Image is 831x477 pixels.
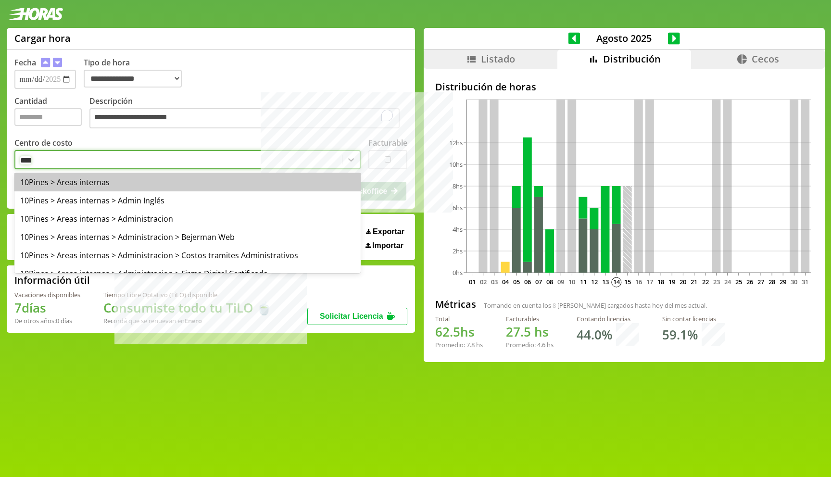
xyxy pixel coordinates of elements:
[502,277,509,286] text: 04
[89,96,407,131] label: Descripción
[662,326,698,343] h1: 59.1 %
[713,277,719,286] text: 23
[14,246,361,264] div: 10Pines > Areas internas > Administracion > Costos tramites Administrativos
[752,52,779,65] span: Cecos
[14,316,80,325] div: De otros años: 0 días
[680,277,686,286] text: 20
[14,96,89,131] label: Cantidad
[506,323,554,340] h1: hs
[14,228,361,246] div: 10Pines > Areas internas > Administracion > Bejerman Web
[535,277,542,286] text: 07
[8,8,63,20] img: logotipo
[481,52,515,65] span: Listado
[537,340,545,349] span: 4.6
[802,277,808,286] text: 31
[702,277,708,286] text: 22
[453,225,463,234] tspan: 4hs
[646,277,653,286] text: 17
[453,182,463,190] tspan: 8hs
[602,277,608,286] text: 13
[14,299,80,316] h1: 7 días
[14,264,361,283] div: 10Pines > Areas internas > Administracion > Firma Digital Certificada
[466,340,475,349] span: 7.8
[613,277,620,286] text: 14
[577,314,639,323] div: Contando licencias
[363,227,407,237] button: Exportar
[307,308,407,325] button: Solicitar Licencia
[435,314,483,323] div: Total
[435,80,813,93] h2: Distribución de horas
[468,277,475,286] text: 01
[453,268,463,277] tspan: 0hs
[449,138,463,147] tspan: 12hs
[103,299,272,316] h1: Consumiste todo tu TiLO 🍵
[14,108,82,126] input: Cantidad
[14,32,71,45] h1: Cargar hora
[553,301,556,310] span: 8
[491,277,497,286] text: 03
[14,210,361,228] div: 10Pines > Areas internas > Administracion
[735,277,742,286] text: 25
[14,57,36,68] label: Fecha
[657,277,664,286] text: 18
[89,108,400,128] textarea: To enrich screen reader interactions, please activate Accessibility in Grammarly extension settings
[435,298,476,311] h2: Métricas
[506,323,531,340] span: 27.5
[372,241,403,250] span: Importar
[506,340,554,349] div: Promedio: hs
[577,326,612,343] h1: 44.0 %
[506,314,554,323] div: Facturables
[591,277,597,286] text: 12
[662,314,725,323] div: Sin contar licencias
[780,277,786,286] text: 29
[624,277,630,286] text: 15
[14,173,361,191] div: 10Pines > Areas internas
[453,203,463,212] tspan: 6hs
[453,247,463,255] tspan: 2hs
[14,138,73,148] label: Centro de costo
[14,290,80,299] div: Vacaciones disponibles
[14,274,90,287] h2: Información útil
[580,32,668,45] span: Agosto 2025
[84,70,182,88] select: Tipo de hora
[557,277,564,286] text: 09
[435,323,483,340] h1: hs
[524,277,531,286] text: 06
[435,323,460,340] span: 62.5
[568,277,575,286] text: 10
[546,277,553,286] text: 08
[103,316,272,325] div: Recordá que se renuevan en
[479,277,486,286] text: 02
[320,312,383,320] span: Solicitar Licencia
[746,277,753,286] text: 26
[691,277,697,286] text: 21
[513,277,519,286] text: 05
[635,277,642,286] text: 16
[768,277,775,286] text: 28
[435,340,483,349] div: Promedio: hs
[668,277,675,286] text: 19
[14,191,361,210] div: 10Pines > Areas internas > Admin Inglés
[373,227,404,236] span: Exportar
[185,316,202,325] b: Enero
[791,277,797,286] text: 30
[449,160,463,169] tspan: 10hs
[368,138,407,148] label: Facturable
[103,290,272,299] div: Tiempo Libre Optativo (TiLO) disponible
[724,277,731,286] text: 24
[603,52,661,65] span: Distribución
[579,277,586,286] text: 11
[84,57,189,89] label: Tipo de hora
[484,301,707,310] span: Tomando en cuenta los [PERSON_NAME] cargados hasta hoy del mes actual.
[757,277,764,286] text: 27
